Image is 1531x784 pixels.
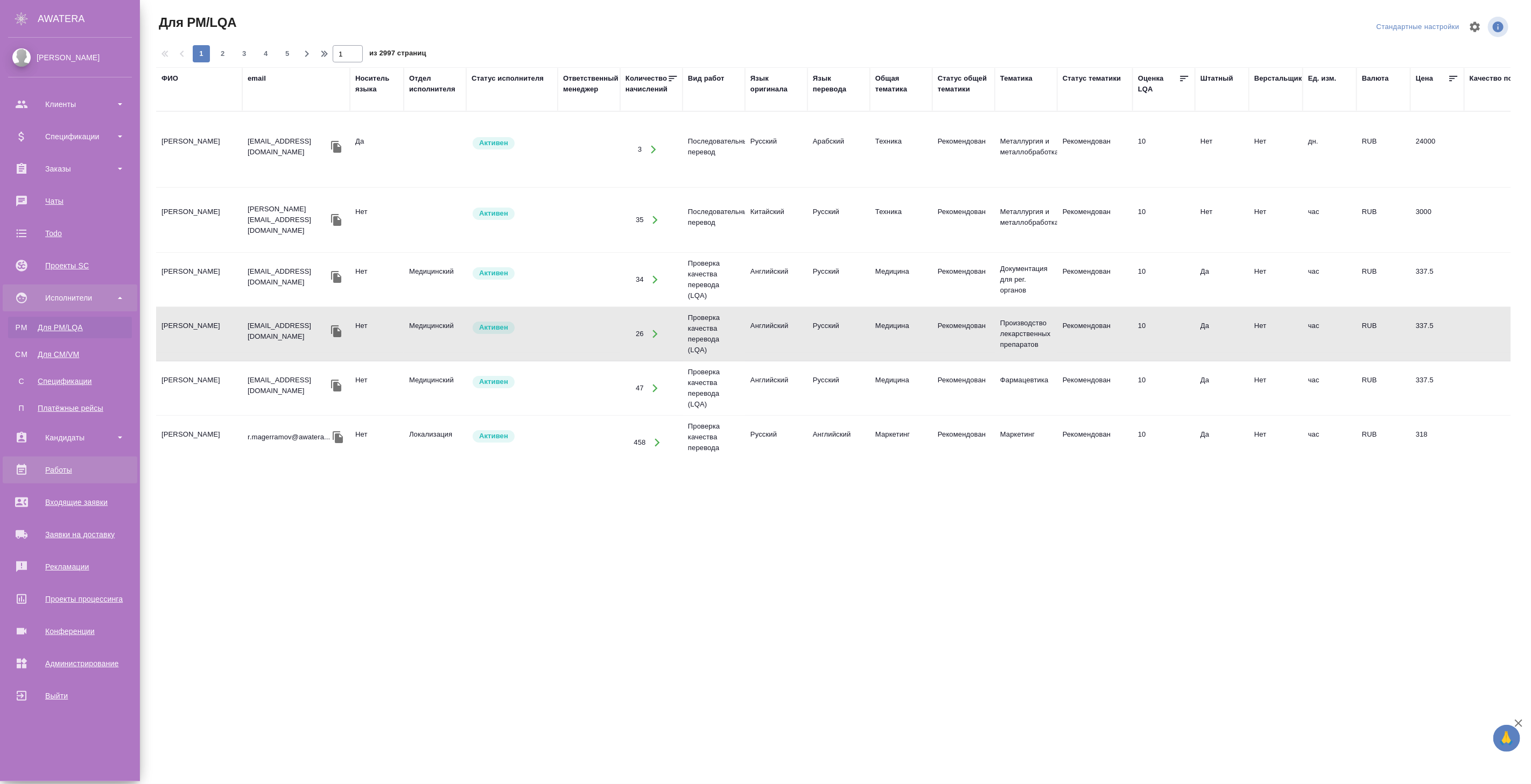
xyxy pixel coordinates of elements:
a: Администрирование [3,650,137,677]
p: Активен [479,138,508,148]
td: Русский [807,261,870,298]
td: Нет [1249,201,1303,239]
td: Нет [1249,424,1303,461]
div: Отдел исполнителя [409,73,461,95]
span: Настроить таблицу [1462,14,1488,40]
div: 47 [636,383,644,394]
td: RUB [1357,424,1410,461]
a: Чаты [3,188,137,215]
span: 3 [236,48,253,59]
div: Заказы [8,161,132,177]
div: Конференции [8,623,132,639]
td: Нет [1249,315,1303,353]
button: Скопировать [330,429,346,445]
button: Открыть работы [647,432,669,454]
button: 5 [279,45,296,62]
td: час [1303,369,1357,407]
td: Медицинский [404,369,466,407]
p: Активен [479,268,508,279]
div: Ед. изм. [1308,73,1337,84]
div: Спецификации [8,129,132,145]
div: Исполнители [8,290,132,306]
div: 34 [636,274,644,285]
td: Русский [745,424,807,461]
td: Техника [870,201,932,239]
td: Медицинский [404,315,466,353]
td: RUB [1357,201,1410,239]
div: Для CM/VM [13,349,127,360]
td: Английский [807,424,870,461]
td: Нет [350,261,404,298]
td: Маркетинг [870,424,932,461]
td: [PERSON_NAME] [156,201,242,239]
p: Активен [479,208,508,219]
div: Статус тематики [1063,73,1121,84]
td: 318 [1410,424,1464,461]
button: Скопировать [328,269,345,285]
a: Заявки на доставку [3,521,137,548]
a: Todo [3,220,137,247]
button: Открыть работы [644,269,666,291]
td: Да [1195,424,1249,461]
div: Выйти [8,688,132,704]
a: Рекламации [3,553,137,580]
button: Скопировать [328,212,345,228]
a: Выйти [3,682,137,709]
td: Да [1195,315,1249,353]
td: Маркетинг [995,424,1057,461]
td: Нет [350,315,404,353]
td: Проверка качества перевода (LQA) [683,361,745,415]
td: Рекомендован [932,131,995,168]
td: Английский [745,261,807,298]
div: Заявки на доставку [8,526,132,543]
div: 35 [636,215,644,225]
span: Для PM/LQA [156,14,236,31]
td: 3000 [1410,201,1464,239]
div: ФИО [161,73,178,84]
td: Медицина [870,369,932,407]
td: 337.5 [1410,261,1464,298]
div: Статус исполнителя [472,73,544,84]
td: Да [350,131,404,168]
span: из 2997 страниц [369,47,426,62]
td: Русский [807,315,870,353]
div: Рядовой исполнитель: назначай с учетом рейтинга [472,206,552,221]
td: Нет [1249,131,1303,168]
td: Рекомендован [1057,261,1133,298]
a: Конференции [3,618,137,645]
div: Рекламации [8,559,132,575]
p: Активен [479,322,508,333]
div: Рядовой исполнитель: назначай с учетом рейтинга [472,266,552,281]
div: Администрирование [8,655,132,672]
a: ППлатёжные рейсы [8,397,132,419]
div: Язык перевода [813,73,865,95]
td: [PERSON_NAME] [156,315,242,353]
div: Спецификации [13,376,127,387]
td: Английский [745,315,807,353]
p: r.magerramov@awatera... [248,432,330,443]
p: [EMAIL_ADDRESS][DOMAIN_NAME] [248,320,328,342]
td: Рекомендован [932,261,995,298]
td: Медицина [870,261,932,298]
td: Нет [350,369,404,407]
td: Рекомендован [932,201,995,239]
button: 2 [214,45,231,62]
div: 3 [638,144,642,155]
button: Открыть работы [644,323,666,345]
div: Статус общей тематики [938,73,989,95]
td: час [1303,315,1357,353]
div: Язык оригинала [750,73,802,95]
div: Работы [8,462,132,478]
span: 4 [257,48,275,59]
div: Платёжные рейсы [13,403,127,414]
td: 337.5 [1410,369,1464,407]
span: Посмотреть информацию [1488,17,1511,37]
div: [PERSON_NAME] [8,52,132,63]
button: Открыть работы [644,209,666,231]
a: ССпецификации [8,370,132,392]
div: Проекты SC [8,258,132,274]
div: Тематика [1000,73,1033,84]
div: 458 [634,437,645,448]
td: Металлургия и металлобработка [995,201,1057,239]
p: [EMAIL_ADDRESS][DOMAIN_NAME] [248,375,328,396]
